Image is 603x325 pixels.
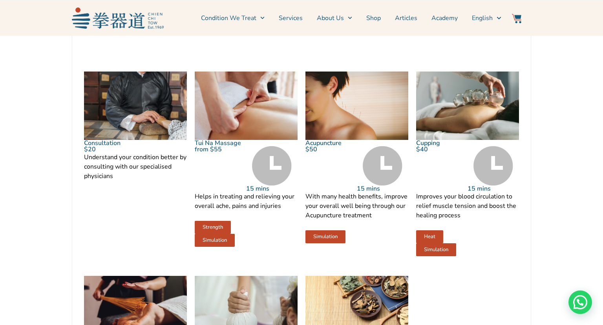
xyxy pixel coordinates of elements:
a: Condition We Treat [201,8,265,28]
a: Services [279,8,303,28]
p: Improves your blood circulation to relief muscle tension and boost the healing process [416,192,519,220]
nav: Menu [168,8,501,28]
a: About Us [317,8,352,28]
p: Helps in treating and relieving your overall ache, pains and injuries [195,192,298,211]
span: Simulation [203,238,227,243]
a: Cupping [416,139,440,147]
a: English [472,8,501,28]
p: $20 [84,146,187,152]
p: Understand your condition better by consulting with our specialised physicians [84,152,187,181]
p: 15 mins [468,185,519,192]
a: Acupuncture [305,139,342,147]
p: $40 [416,146,468,152]
a: Heat [416,230,443,243]
a: Shop [366,8,381,28]
span: Simulation [424,247,448,252]
a: Simulation [305,230,345,243]
p: With many health benefits, improve your overall well being through our Acupuncture treatment [305,192,408,220]
a: Articles [395,8,417,28]
p: 15 mins [246,185,298,192]
span: English [472,13,493,23]
a: Simulation [195,234,235,247]
a: Consultation [84,139,121,147]
img: Time Grey [363,146,402,185]
p: from $55 [195,146,246,152]
span: Heat [424,234,435,239]
a: Academy [431,8,458,28]
img: Time Grey [473,146,513,185]
span: Simulation [313,234,338,239]
a: Tui Na Massage [195,139,241,147]
a: Simulation [416,243,456,256]
p: $50 [305,146,357,152]
a: Strength [195,221,231,234]
p: 15 mins [357,185,408,192]
img: Time Grey [252,146,292,185]
span: Strength [203,225,223,230]
img: Website Icon-03 [512,14,521,23]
